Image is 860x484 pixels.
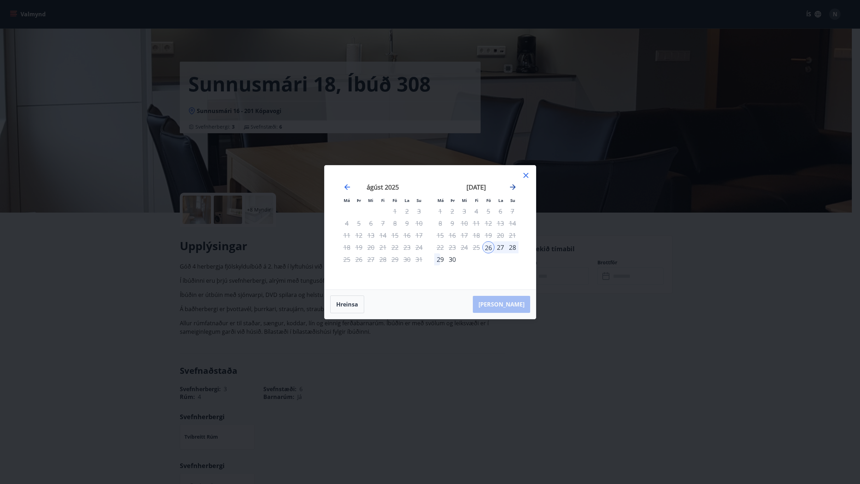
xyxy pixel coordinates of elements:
small: Fi [381,198,385,203]
small: Fi [475,198,478,203]
td: Not available. mánudagur, 4. ágúst 2025 [341,217,353,229]
td: Not available. föstudagur, 1. ágúst 2025 [389,205,401,217]
small: Mi [462,198,467,203]
small: La [405,198,409,203]
small: Su [510,198,515,203]
td: Not available. sunnudagur, 7. september 2025 [506,205,518,217]
td: Choose þriðjudagur, 30. september 2025 as your check-out date. It’s available. [446,253,458,265]
td: Not available. föstudagur, 19. september 2025 [482,229,494,241]
td: Not available. laugardagur, 20. september 2025 [494,229,506,241]
td: Not available. miðvikudagur, 3. september 2025 [458,205,470,217]
td: Not available. sunnudagur, 31. ágúst 2025 [413,253,425,265]
td: Not available. laugardagur, 16. ágúst 2025 [401,229,413,241]
td: Not available. mánudagur, 15. september 2025 [434,229,446,241]
small: Su [417,198,422,203]
td: Not available. mánudagur, 11. ágúst 2025 [341,229,353,241]
div: 27 [494,241,506,253]
td: Not available. þriðjudagur, 23. september 2025 [446,241,458,253]
td: Not available. föstudagur, 12. september 2025 [482,217,494,229]
td: Not available. laugardagur, 23. ágúst 2025 [401,241,413,253]
td: Not available. fimmtudagur, 7. ágúst 2025 [377,217,389,229]
small: Fö [392,198,397,203]
td: Not available. fimmtudagur, 18. september 2025 [470,229,482,241]
small: Fö [486,198,491,203]
td: Choose mánudagur, 29. september 2025 as your check-out date. It’s available. [434,253,446,265]
button: Hreinsa [330,296,364,313]
td: Not available. sunnudagur, 14. september 2025 [506,217,518,229]
td: Not available. mánudagur, 22. september 2025 [434,241,446,253]
div: Move forward to switch to the next month. [509,183,517,191]
td: Not available. miðvikudagur, 17. september 2025 [458,229,470,241]
td: Not available. miðvikudagur, 10. september 2025 [458,217,470,229]
td: Not available. þriðjudagur, 12. ágúst 2025 [353,229,365,241]
td: Not available. föstudagur, 29. ágúst 2025 [389,253,401,265]
small: La [498,198,503,203]
td: Not available. föstudagur, 8. ágúst 2025 [389,217,401,229]
div: Aðeins útritun í boði [446,205,458,217]
div: 29 [434,253,446,265]
td: Not available. þriðjudagur, 5. ágúst 2025 [353,217,365,229]
td: Not available. þriðjudagur, 26. ágúst 2025 [353,253,365,265]
td: Not available. miðvikudagur, 24. september 2025 [458,241,470,253]
small: Má [344,198,350,203]
td: Choose laugardagur, 27. september 2025 as your check-out date. It’s available. [494,241,506,253]
td: Not available. fimmtudagur, 28. ágúst 2025 [377,253,389,265]
td: Not available. laugardagur, 30. ágúst 2025 [401,253,413,265]
td: Not available. föstudagur, 5. september 2025 [482,205,494,217]
div: Move backward to switch to the previous month. [343,183,351,191]
td: Choose sunnudagur, 28. september 2025 as your check-out date. It’s available. [506,241,518,253]
td: Not available. laugardagur, 13. september 2025 [494,217,506,229]
td: Not available. sunnudagur, 10. ágúst 2025 [413,217,425,229]
td: Selected as start date. föstudagur, 26. september 2025 [482,241,494,253]
td: Not available. mánudagur, 25. ágúst 2025 [341,253,353,265]
strong: [DATE] [466,183,486,191]
td: Not available. miðvikudagur, 13. ágúst 2025 [365,229,377,241]
td: Not available. laugardagur, 2. ágúst 2025 [401,205,413,217]
div: 28 [506,241,518,253]
td: Not available. þriðjudagur, 16. september 2025 [446,229,458,241]
td: Not available. fimmtudagur, 11. september 2025 [470,217,482,229]
td: Not available. sunnudagur, 21. september 2025 [506,229,518,241]
td: Not available. mánudagur, 1. september 2025 [434,205,446,217]
strong: ágúst 2025 [367,183,399,191]
small: Má [437,198,444,203]
div: Aðeins útritun í boði [482,229,494,241]
div: Aðeins útritun í boði [377,253,389,265]
td: Not available. þriðjudagur, 19. ágúst 2025 [353,241,365,253]
div: Aðeins innritun í boði [482,241,494,253]
td: Not available. sunnudagur, 3. ágúst 2025 [413,205,425,217]
td: Not available. föstudagur, 22. ágúst 2025 [389,241,401,253]
td: Not available. föstudagur, 15. ágúst 2025 [389,229,401,241]
td: Not available. mánudagur, 18. ágúst 2025 [341,241,353,253]
td: Not available. fimmtudagur, 4. september 2025 [470,205,482,217]
td: Not available. fimmtudagur, 25. september 2025 [470,241,482,253]
td: Not available. mánudagur, 8. september 2025 [434,217,446,229]
td: Not available. þriðjudagur, 2. september 2025 [446,205,458,217]
td: Not available. miðvikudagur, 20. ágúst 2025 [365,241,377,253]
td: Not available. sunnudagur, 17. ágúst 2025 [413,229,425,241]
td: Not available. miðvikudagur, 6. ágúst 2025 [365,217,377,229]
td: Not available. fimmtudagur, 21. ágúst 2025 [377,241,389,253]
td: Not available. miðvikudagur, 27. ágúst 2025 [365,253,377,265]
td: Not available. laugardagur, 9. ágúst 2025 [401,217,413,229]
small: Þr [357,198,361,203]
small: Mi [368,198,373,203]
td: Not available. fimmtudagur, 14. ágúst 2025 [377,229,389,241]
div: Calendar [333,174,527,281]
td: Not available. laugardagur, 6. september 2025 [494,205,506,217]
td: Not available. sunnudagur, 24. ágúst 2025 [413,241,425,253]
div: 30 [446,253,458,265]
small: Þr [451,198,455,203]
td: Not available. þriðjudagur, 9. september 2025 [446,217,458,229]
